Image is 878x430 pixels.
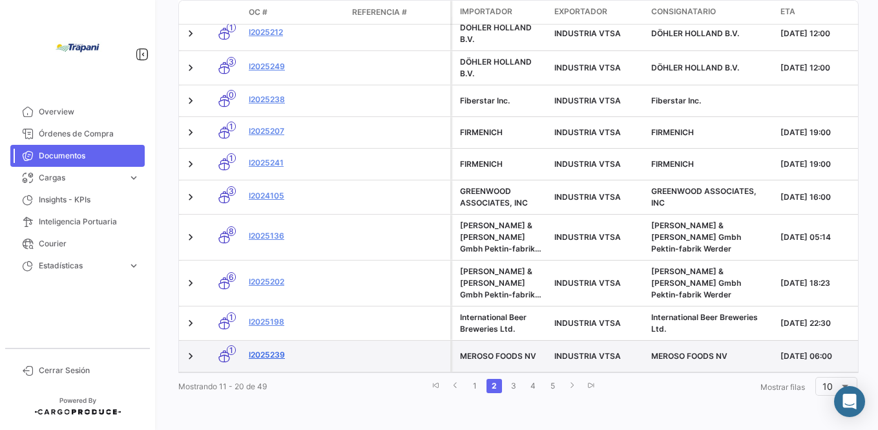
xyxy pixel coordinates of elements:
div: DÖHLER HOLLAND B.V. [460,22,544,45]
div: INDUSTRIA VTSA [554,277,641,289]
span: 1 [227,23,236,32]
span: 1 [227,312,236,322]
span: Cerrar Sesión [39,365,140,376]
span: ETA [780,6,795,17]
span: DÖHLER HOLLAND B.V. [651,28,739,38]
span: 1 [227,122,236,131]
div: FIRMENICH [460,127,544,138]
span: expand_more [128,172,140,184]
a: Expand/Collapse Row [184,191,197,204]
div: Abrir Intercom Messenger [834,386,865,417]
div: INDUSTRIA VTSA [554,95,641,107]
li: page 3 [504,375,523,397]
span: 1 [227,345,236,355]
datatable-header-cell: OC # [244,1,347,23]
div: [DATE] 22:30 [780,317,867,329]
a: go to first page [428,379,444,393]
a: I2025136 [249,230,342,242]
span: expand_more [128,260,140,272]
a: I2025238 [249,94,342,105]
a: I2025207 [249,125,342,137]
div: MEROSO FOODS NV [460,350,544,362]
span: DÖHLER HOLLAND B.V. [651,63,739,72]
li: page 5 [543,375,562,397]
datatable-header-cell: Exportador [549,1,646,24]
a: 1 [467,379,483,393]
datatable-header-cell: Referencia # [347,1,450,23]
span: 10 [822,381,833,392]
div: INDUSTRIA VTSA [554,28,641,39]
span: Insights - KPIs [39,194,140,206]
a: Insights - KPIs [10,189,145,211]
span: 3 [227,57,236,67]
a: go to previous page [448,379,463,393]
img: bd005829-9598-4431-b544-4b06bbcd40b2.jpg [45,16,110,80]
div: INDUSTRIA VTSA [554,350,641,362]
a: Expand/Collapse Row [184,317,197,330]
span: Inteligencia Portuaria [39,216,140,228]
span: 3 [227,186,236,196]
span: 0 [227,90,236,100]
span: FIRMENICH [651,159,694,169]
span: 8 [227,226,236,236]
div: INDUSTRIA VTSA [554,127,641,138]
span: 1 [227,153,236,163]
div: INDUSTRIA VTSA [554,158,641,170]
a: Courier [10,233,145,255]
div: [DATE] 12:00 [780,28,867,39]
span: Exportador [554,6,607,17]
a: Órdenes de Compra [10,123,145,145]
div: [DATE] 06:00 [780,350,867,362]
a: I2025249 [249,61,342,72]
div: Fiberstar Inc. [460,95,544,107]
datatable-header-cell: Modo de Transporte [205,7,244,17]
span: OC # [249,6,267,18]
div: International Beer Breweries Ltd. [460,312,544,335]
div: [DATE] 05:14 [780,231,867,243]
span: HERBSTREITH & FOX Gmbh Pektin-fabrik Werder [651,220,741,253]
span: Courier [39,238,140,250]
a: Expand/Collapse Row [184,61,197,74]
span: MEROSO FOODS NV [651,351,727,361]
div: GREENWOOD ASSOCIATES, INC [460,186,544,209]
a: Documentos [10,145,145,167]
li: page 4 [523,375,543,397]
a: I2025239 [249,349,342,361]
a: Expand/Collapse Row [184,350,197,363]
a: I2024105 [249,190,342,202]
span: Importador [460,6,512,17]
div: INDUSTRIA VTSA [554,191,641,203]
a: Expand/Collapse Row [184,27,197,40]
a: Overview [10,101,145,123]
a: I2025241 [249,157,342,169]
span: Cargas [39,172,123,184]
div: FIRMENICH [460,158,544,170]
span: Estadísticas [39,260,123,272]
datatable-header-cell: Importador [452,1,549,24]
a: Expand/Collapse Row [184,126,197,139]
div: DÖHLER HOLLAND B.V. [460,56,544,80]
span: Consignatario [651,6,716,17]
li: page 1 [465,375,485,397]
a: I2025198 [249,316,342,328]
div: [DATE] 18:23 [780,277,867,289]
a: Expand/Collapse Row [184,94,197,107]
a: 3 [506,379,521,393]
div: INDUSTRIA VTSA [554,231,641,243]
span: International Beer Breweries Ltd. [651,312,758,334]
span: Fiberstar Inc. [651,96,701,105]
a: Expand/Collapse Row [184,158,197,171]
span: Referencia # [352,6,407,18]
span: 6 [227,272,236,282]
span: HERBSTREITH & FOX Gmbh Pektin-fabrik Werder [651,266,741,299]
span: Mostrando 11 - 20 de 49 [178,382,267,391]
div: INDUSTRIA VTSA [554,62,641,74]
a: go to last page [583,379,599,393]
span: Overview [39,106,140,118]
a: Expand/Collapse Row [184,277,197,290]
div: [DATE] 16:00 [780,191,867,203]
datatable-header-cell: ETA [775,1,872,24]
a: go to next page [564,379,580,393]
span: FIRMENICH [651,127,694,137]
a: I2025202 [249,276,342,288]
